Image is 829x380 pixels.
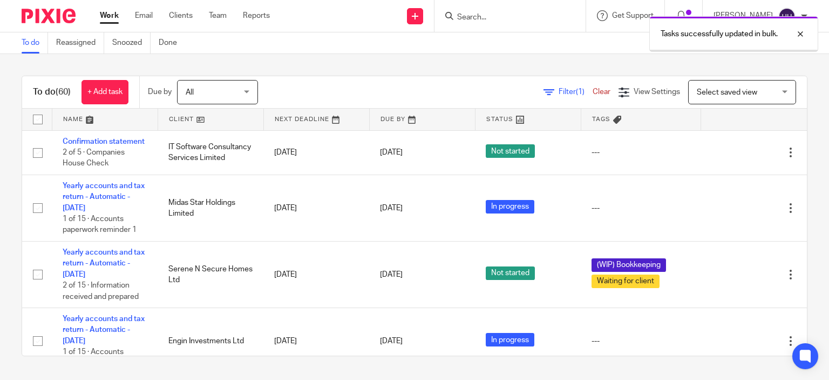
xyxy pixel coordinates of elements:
[263,130,369,175] td: [DATE]
[486,144,535,158] span: Not started
[559,88,593,96] span: Filter
[486,200,534,214] span: In progress
[63,215,137,234] span: 1 of 15 · Accounts paperwork reminder 1
[63,182,145,212] a: Yearly accounts and tax return - Automatic - [DATE]
[592,147,690,158] div: ---
[81,80,128,104] a: + Add task
[186,89,194,96] span: All
[380,337,403,345] span: [DATE]
[158,130,263,175] td: IT Software Consultancy Services Limited
[148,86,172,97] p: Due by
[22,9,76,23] img: Pixie
[158,175,263,241] td: Midas Star Holdings Limited
[592,203,690,214] div: ---
[158,242,263,308] td: Serene N Secure Homes Ltd
[661,29,778,39] p: Tasks successfully updated in bulk.
[63,315,145,345] a: Yearly accounts and tax return - Automatic - [DATE]
[63,249,145,278] a: Yearly accounts and tax return - Automatic - [DATE]
[593,88,610,96] a: Clear
[135,10,153,21] a: Email
[380,149,403,156] span: [DATE]
[380,271,403,278] span: [DATE]
[112,32,151,54] a: Snoozed
[158,308,263,375] td: Engin Investments Ltd
[576,88,585,96] span: (1)
[778,8,796,25] img: svg%3E
[56,32,104,54] a: Reassigned
[100,10,119,21] a: Work
[63,149,125,168] span: 2 of 5 · Companies House Check
[592,258,666,272] span: (WIP) Bookkeeping
[592,116,610,122] span: Tags
[697,89,757,96] span: Select saved view
[209,10,227,21] a: Team
[592,336,690,346] div: ---
[243,10,270,21] a: Reports
[22,32,48,54] a: To do
[63,138,145,145] a: Confirmation statement
[63,282,139,301] span: 2 of 15 · Information received and prepared
[56,88,71,96] span: (60)
[380,204,403,212] span: [DATE]
[263,308,369,375] td: [DATE]
[33,86,71,98] h1: To do
[634,88,680,96] span: View Settings
[486,333,534,346] span: In progress
[63,348,137,367] span: 1 of 15 · Accounts paperwork reminder 1
[592,275,660,288] span: Waiting for client
[486,266,535,280] span: Not started
[263,242,369,308] td: [DATE]
[159,32,185,54] a: Done
[169,10,193,21] a: Clients
[263,175,369,241] td: [DATE]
